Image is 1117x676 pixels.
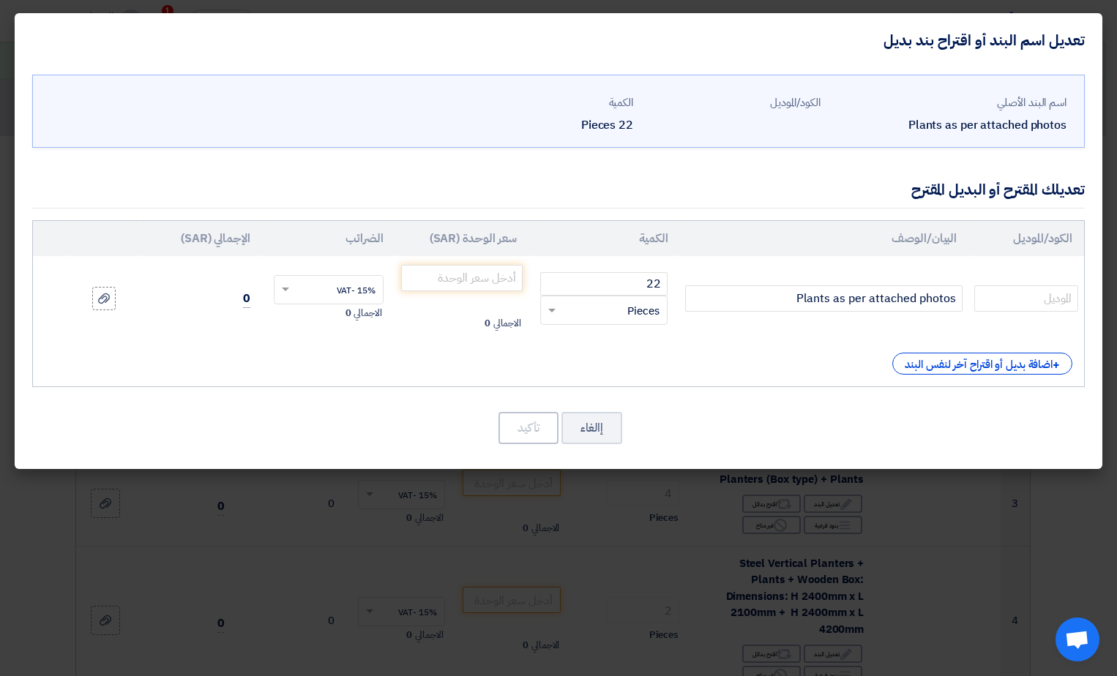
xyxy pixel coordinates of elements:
div: الكود/الموديل [645,94,821,111]
div: اسم البند الأصلي [832,94,1066,111]
th: سعر الوحدة (SAR) [395,221,528,256]
ng-select: VAT [274,275,384,304]
span: 0 [345,306,351,320]
th: الكود/الموديل [968,221,1084,256]
th: الضرائب [262,221,395,256]
span: الاجمالي [493,316,521,331]
span: الاجمالي [354,306,381,320]
span: 0 [243,290,250,308]
h4: تعديل اسم البند أو اقتراح بند بديل [883,31,1085,50]
span: + [1053,356,1060,374]
div: Plants as per attached photos [832,116,1066,134]
input: RFQ_STEP1.ITEMS.2.AMOUNT_TITLE [540,272,668,296]
input: Add Item Description [685,285,963,312]
th: الإجمالي (SAR) [140,221,262,256]
th: البيان/الوصف [679,221,968,256]
button: إالغاء [561,412,622,444]
a: Open chat [1056,617,1099,661]
div: اضافة بديل أو اقتراح آخر لنفس البند [892,353,1072,375]
div: الكمية [457,94,633,111]
span: 0 [485,316,490,331]
div: 22 Pieces [457,116,633,134]
div: تعديلك المقترح أو البديل المقترح [911,179,1085,200]
span: Pieces [627,303,660,320]
input: الموديل [974,285,1078,312]
button: تأكيد [498,412,558,444]
input: أدخل سعر الوحدة [401,265,523,291]
th: الكمية [528,221,679,256]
